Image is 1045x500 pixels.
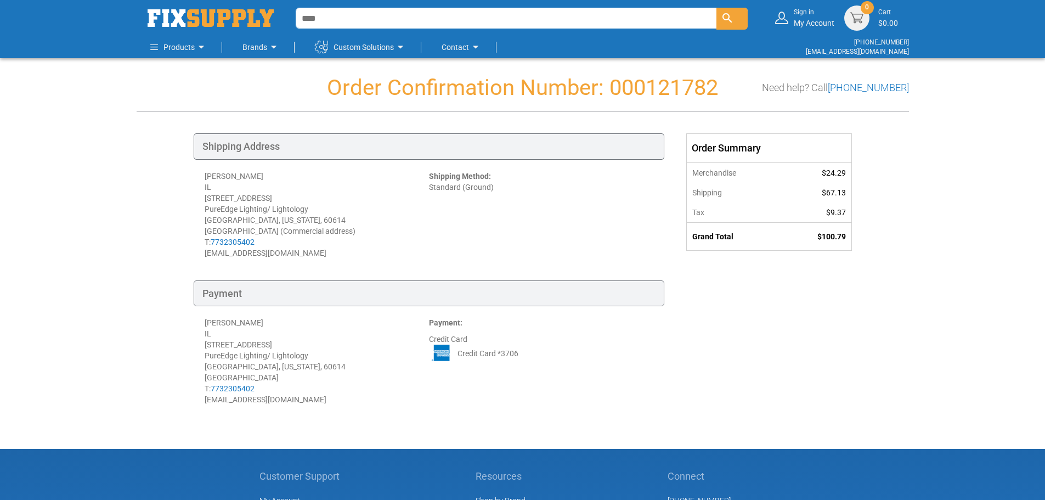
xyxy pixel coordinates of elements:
span: 0 [865,3,869,12]
span: $9.37 [826,208,846,217]
span: $24.29 [822,168,846,177]
a: [PHONE_NUMBER] [828,82,909,93]
a: [EMAIL_ADDRESS][DOMAIN_NAME] [806,48,909,55]
h5: Customer Support [259,471,346,482]
span: $100.79 [817,232,846,241]
span: $0.00 [878,19,898,27]
span: Credit Card *3706 [457,348,518,359]
div: [PERSON_NAME] IL [STREET_ADDRESS] PureEdge Lighting/ Lightology [GEOGRAPHIC_DATA], [US_STATE], 60... [205,171,429,259]
th: Merchandise [687,162,782,183]
div: Order Summary [687,134,851,162]
div: My Account [794,8,834,28]
div: [PERSON_NAME] IL [STREET_ADDRESS] PureEdge Lighting/ Lightology [GEOGRAPHIC_DATA], [US_STATE], 60... [205,317,429,405]
small: Sign in [794,8,834,17]
th: Tax [687,203,782,223]
div: Payment [194,280,664,307]
small: Cart [878,8,898,17]
th: Shipping [687,183,782,203]
h5: Resources [476,471,538,482]
strong: Grand Total [692,232,733,241]
strong: Payment: [429,318,462,327]
div: Credit Card [429,317,653,405]
a: 7732305402 [211,238,255,246]
img: AE [429,345,454,361]
img: Fix Industrial Supply [148,9,274,27]
a: Brands [242,36,280,58]
span: $67.13 [822,188,846,197]
strong: Shipping Method: [429,172,491,181]
a: Custom Solutions [315,36,407,58]
h3: Need help? Call [762,82,909,93]
div: Shipping Address [194,133,664,160]
h1: Order Confirmation Number: 000121782 [137,76,909,100]
a: [PHONE_NUMBER] [854,38,909,46]
a: Contact [442,36,482,58]
a: 7732305402 [211,384,255,393]
a: store logo [148,9,274,27]
a: Products [150,36,208,58]
div: Standard (Ground) [429,171,653,259]
h5: Connect [668,471,786,482]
